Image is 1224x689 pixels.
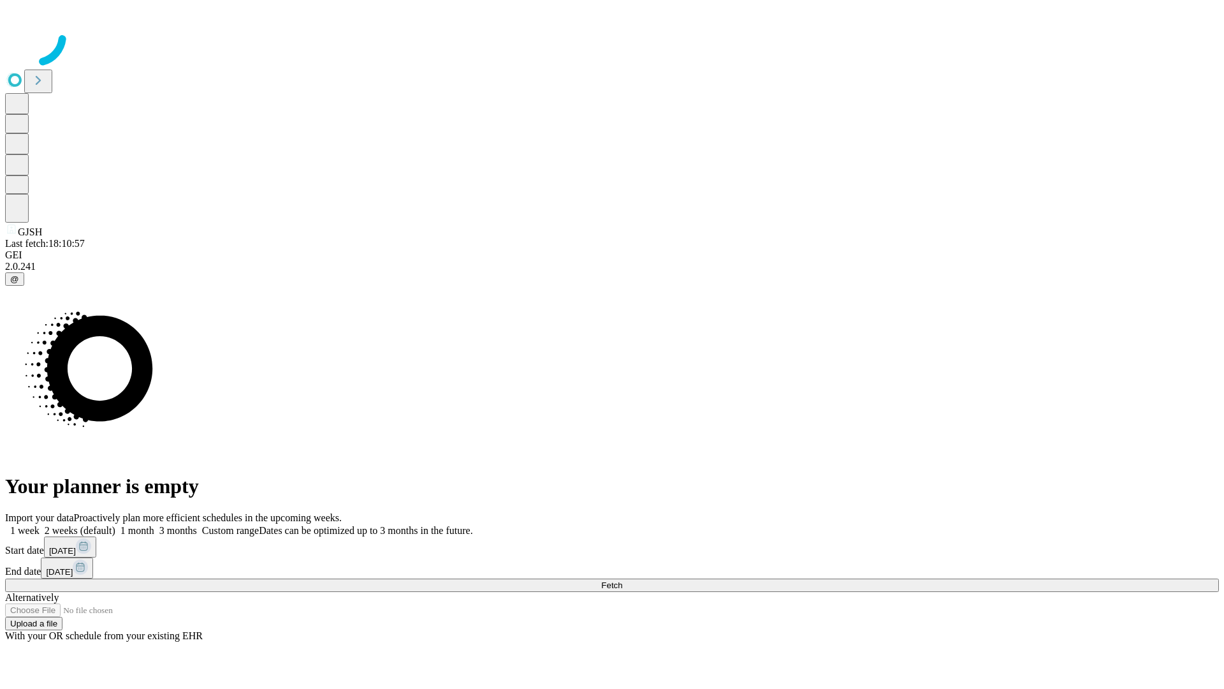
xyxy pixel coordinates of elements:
[44,537,96,558] button: [DATE]
[5,272,24,286] button: @
[10,274,19,284] span: @
[5,617,62,630] button: Upload a file
[46,567,73,577] span: [DATE]
[45,525,115,536] span: 2 weeks (default)
[5,249,1219,261] div: GEI
[74,512,342,523] span: Proactively plan more efficient schedules in the upcoming weeks.
[601,581,622,590] span: Fetch
[5,630,203,641] span: With your OR schedule from your existing EHR
[5,537,1219,558] div: Start date
[120,525,154,536] span: 1 month
[5,261,1219,272] div: 2.0.241
[18,226,42,237] span: GJSH
[5,579,1219,592] button: Fetch
[5,238,85,249] span: Last fetch: 18:10:57
[159,525,197,536] span: 3 months
[49,546,76,556] span: [DATE]
[5,512,74,523] span: Import your data
[5,475,1219,498] h1: Your planner is empty
[41,558,93,579] button: [DATE]
[5,592,59,603] span: Alternatively
[202,525,259,536] span: Custom range
[5,558,1219,579] div: End date
[10,525,40,536] span: 1 week
[259,525,472,536] span: Dates can be optimized up to 3 months in the future.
